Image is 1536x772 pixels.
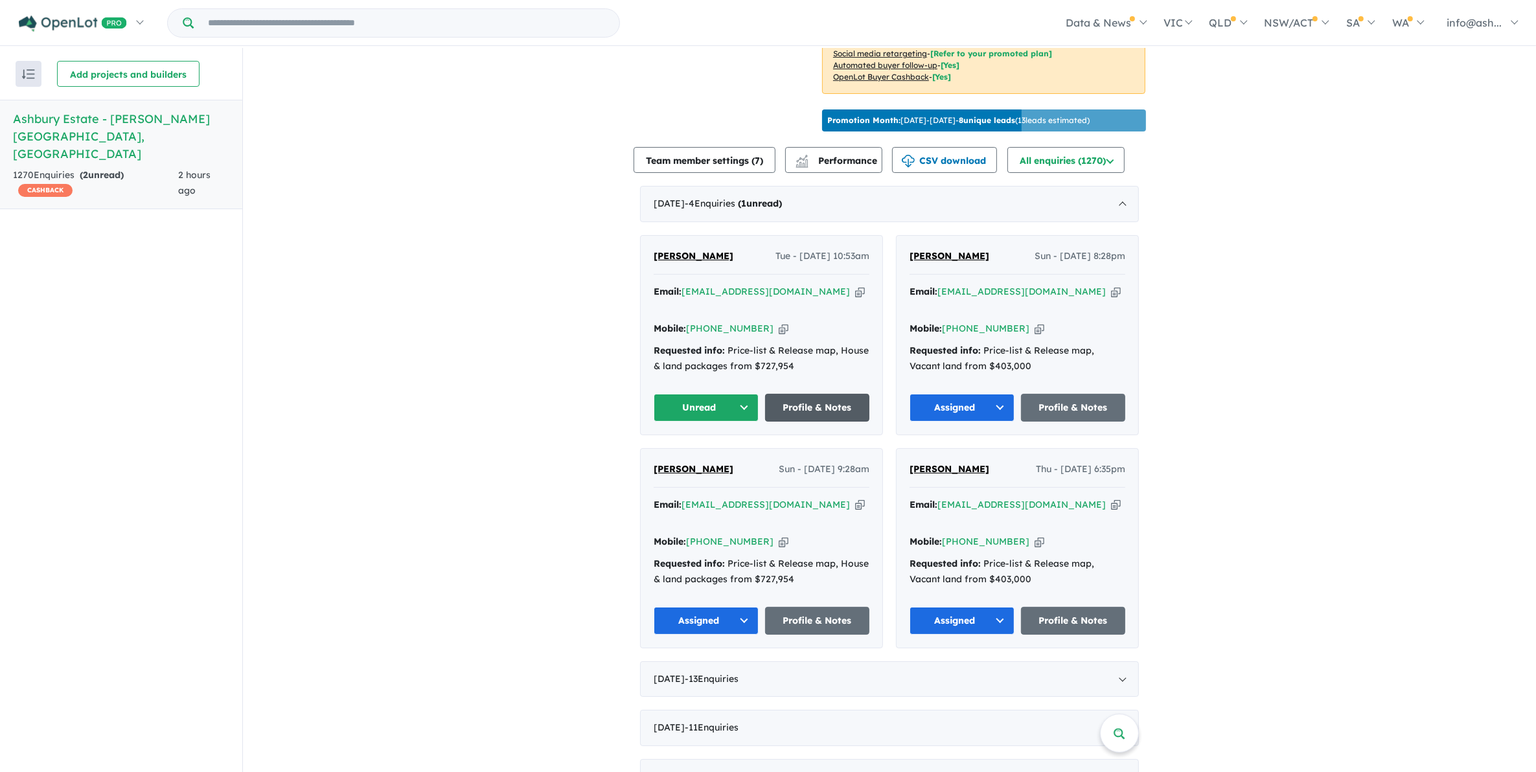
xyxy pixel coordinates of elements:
[686,323,774,334] a: [PHONE_NUMBER]
[80,169,124,181] strong: ( unread)
[1021,394,1126,422] a: Profile & Notes
[654,394,759,422] button: Unread
[654,558,725,569] strong: Requested info:
[892,147,997,173] button: CSV download
[910,249,989,264] a: [PERSON_NAME]
[785,147,882,173] button: Performance
[910,462,989,477] a: [PERSON_NAME]
[1035,535,1044,549] button: Copy
[654,536,686,547] strong: Mobile:
[827,115,900,125] b: Promotion Month:
[640,661,1139,698] div: [DATE]
[654,463,733,475] span: [PERSON_NAME]
[654,323,686,334] strong: Mobile:
[1111,498,1121,512] button: Copy
[910,499,937,510] strong: Email:
[942,323,1029,334] a: [PHONE_NUMBER]
[796,159,808,168] img: bar-chart.svg
[654,345,725,356] strong: Requested info:
[682,286,850,297] a: [EMAIL_ADDRESS][DOMAIN_NAME]
[1447,16,1502,29] span: info@ash...
[833,72,929,82] u: OpenLot Buyer Cashback
[654,343,869,374] div: Price-list & Release map, House & land packages from $727,954
[634,147,775,173] button: Team member settings (7)
[685,721,739,733] span: - 11 Enquir ies
[959,115,1015,125] b: 8 unique leads
[855,498,865,512] button: Copy
[910,250,989,262] span: [PERSON_NAME]
[937,286,1106,297] a: [EMAIL_ADDRESS][DOMAIN_NAME]
[755,155,760,166] span: 7
[640,710,1139,746] div: [DATE]
[682,499,850,510] a: [EMAIL_ADDRESS][DOMAIN_NAME]
[654,556,869,587] div: Price-list & Release map, House & land packages from $727,954
[942,536,1029,547] a: [PHONE_NUMBER]
[22,69,35,79] img: sort.svg
[654,607,759,635] button: Assigned
[833,60,937,70] u: Automated buyer follow-up
[1035,249,1125,264] span: Sun - [DATE] 8:28pm
[654,499,682,510] strong: Email:
[910,536,942,547] strong: Mobile:
[796,155,808,162] img: line-chart.svg
[779,322,788,335] button: Copy
[654,249,733,264] a: [PERSON_NAME]
[654,286,682,297] strong: Email:
[930,49,1052,58] span: [Refer to your promoted plan]
[910,323,942,334] strong: Mobile:
[654,250,733,262] span: [PERSON_NAME]
[779,462,869,477] span: Sun - [DATE] 9:28am
[1035,322,1044,335] button: Copy
[1111,285,1121,299] button: Copy
[18,184,73,197] span: CASHBACK
[827,115,1090,126] p: [DATE] - [DATE] - ( 13 leads estimated)
[937,499,1106,510] a: [EMAIL_ADDRESS][DOMAIN_NAME]
[910,394,1014,422] button: Assigned
[765,394,870,422] a: Profile & Notes
[902,155,915,168] img: download icon
[910,345,981,356] strong: Requested info:
[57,61,200,87] button: Add projects and builders
[941,60,959,70] span: [Yes]
[83,169,88,181] span: 2
[765,607,870,635] a: Profile & Notes
[910,463,989,475] span: [PERSON_NAME]
[910,558,981,569] strong: Requested info:
[685,198,782,209] span: - 4 Enquir ies
[178,169,211,196] span: 2 hours ago
[1036,462,1125,477] span: Thu - [DATE] 6:35pm
[779,535,788,549] button: Copy
[910,343,1125,374] div: Price-list & Release map, Vacant land from $403,000
[910,556,1125,587] div: Price-list & Release map, Vacant land from $403,000
[1021,607,1126,635] a: Profile & Notes
[833,49,927,58] u: Social media retargeting
[932,72,951,82] span: [Yes]
[775,249,869,264] span: Tue - [DATE] 10:53am
[13,110,229,163] h5: Ashbury Estate - [PERSON_NAME][GEOGRAPHIC_DATA] , [GEOGRAPHIC_DATA]
[686,536,774,547] a: [PHONE_NUMBER]
[13,168,178,199] div: 1270 Enquir ies
[797,155,877,166] span: Performance
[19,16,127,32] img: Openlot PRO Logo White
[910,607,1014,635] button: Assigned
[1007,147,1125,173] button: All enquiries (1270)
[738,198,782,209] strong: ( unread)
[685,673,739,685] span: - 13 Enquir ies
[910,286,937,297] strong: Email:
[196,9,617,37] input: Try estate name, suburb, builder or developer
[654,462,733,477] a: [PERSON_NAME]
[741,198,746,209] span: 1
[640,186,1139,222] div: [DATE]
[855,285,865,299] button: Copy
